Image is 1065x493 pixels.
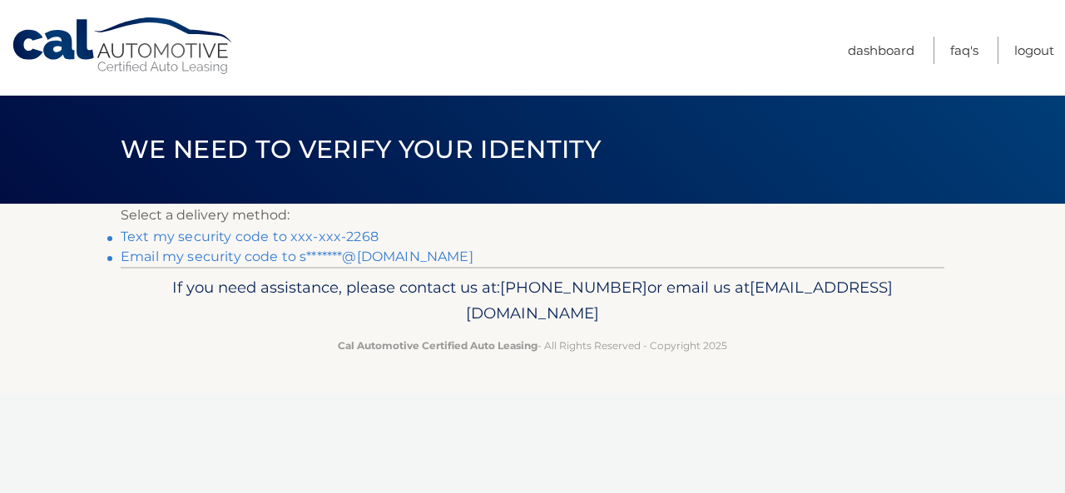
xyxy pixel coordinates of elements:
[11,17,235,76] a: Cal Automotive
[131,274,934,328] p: If you need assistance, please contact us at: or email us at
[121,204,944,227] p: Select a delivery method:
[131,337,934,354] p: - All Rights Reserved - Copyright 2025
[338,339,537,352] strong: Cal Automotive Certified Auto Leasing
[1014,37,1054,64] a: Logout
[121,249,473,264] a: Email my security code to s*******@[DOMAIN_NAME]
[950,37,978,64] a: FAQ's
[121,134,601,165] span: We need to verify your identity
[848,37,914,64] a: Dashboard
[121,229,379,244] a: Text my security code to xxx-xxx-2268
[500,278,647,297] span: [PHONE_NUMBER]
